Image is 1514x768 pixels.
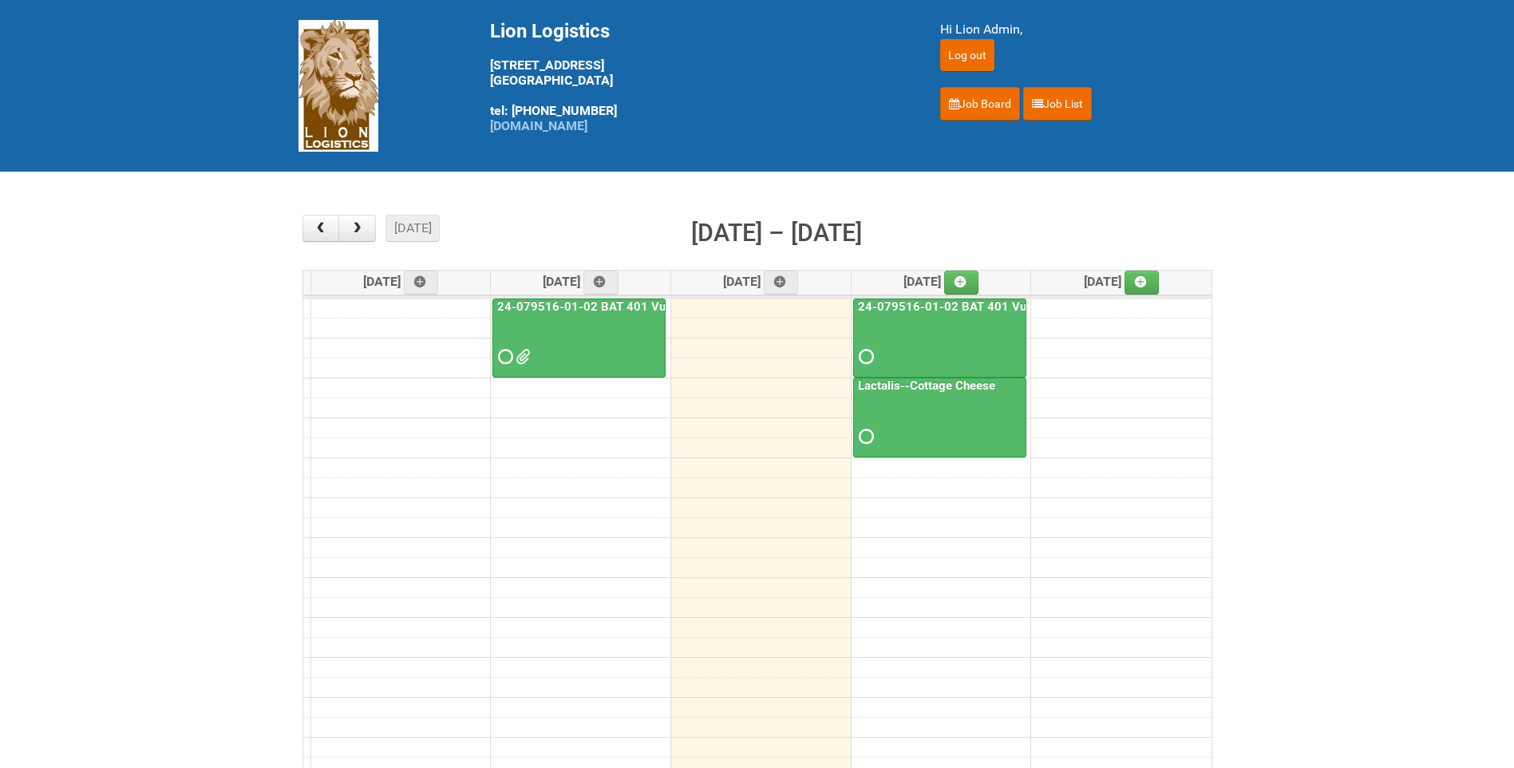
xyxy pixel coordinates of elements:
[859,431,870,442] span: Requested
[944,271,979,295] a: Add an event
[490,20,610,42] span: Lion Logistics
[723,274,799,289] span: [DATE]
[764,271,799,295] a: Add an event
[583,271,619,295] a: Add an event
[853,299,1026,378] a: 24-079516-01-02 BAT 401 Vuse Box RCT
[855,378,998,393] a: Lactalis--Cottage Cheese
[1023,87,1092,121] a: Job List
[859,351,870,362] span: Requested
[492,299,666,378] a: 24-079516-01-02 BAT 401 Vuse Box RCT
[1084,274,1160,289] span: [DATE]
[940,39,994,71] input: Log out
[385,215,440,242] button: [DATE]
[691,215,862,251] h2: [DATE] – [DATE]
[363,274,439,289] span: [DATE]
[298,77,378,93] a: Lion Logistics
[1125,271,1160,295] a: Add an event
[490,20,900,133] div: [STREET_ADDRESS] [GEOGRAPHIC_DATA] tel: [PHONE_NUMBER]
[903,274,979,289] span: [DATE]
[940,87,1020,121] a: Job Board
[298,20,378,152] img: Lion Logistics
[494,299,732,314] a: 24-079516-01-02 BAT 401 Vuse Box RCT
[543,274,619,289] span: [DATE]
[853,378,1026,457] a: Lactalis--Cottage Cheese
[940,20,1216,39] div: Hi Lion Admin,
[855,299,1093,314] a: 24-079516-01-02 BAT 401 Vuse Box RCT
[498,351,509,362] span: Requested
[404,271,439,295] a: Add an event
[490,118,587,133] a: [DOMAIN_NAME]
[516,351,527,362] span: GROUP 1000.jpg 24-079516-01 BAT 401 Vuse Box RCT - Address File - 4th Batch 9.30.xlsx RAIBAT Vuse...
